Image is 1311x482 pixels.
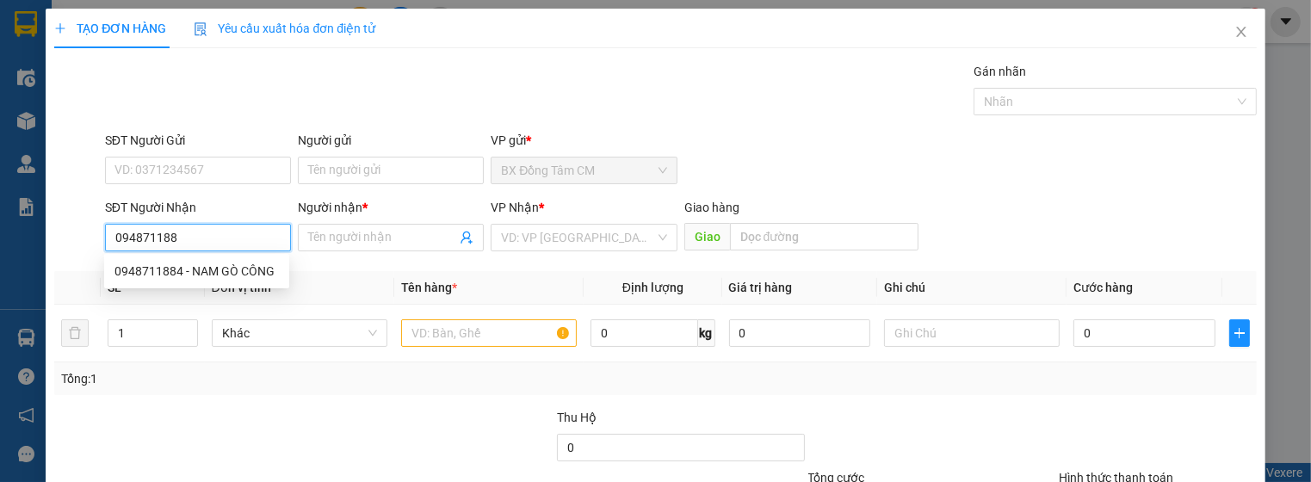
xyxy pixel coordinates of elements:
[1229,319,1250,347] button: plus
[884,319,1060,347] input: Ghi Chú
[491,201,539,214] span: VP Nhận
[54,22,66,34] span: plus
[684,201,739,214] span: Giao hàng
[105,131,291,150] div: SĐT Người Gửi
[1234,25,1248,39] span: close
[61,319,89,347] button: delete
[61,369,507,388] div: Tổng: 1
[729,319,870,347] input: 0
[222,320,377,346] span: Khác
[622,281,683,294] span: Định lượng
[194,22,375,35] span: Yêu cầu xuất hóa đơn điện tử
[491,131,677,150] div: VP gửi
[194,22,207,36] img: icon
[877,271,1067,305] th: Ghi chú
[401,319,577,347] input: VD: Bàn, Ghế
[104,257,289,285] div: 0948711884 - NAM GÒ CÔNG
[1217,9,1265,57] button: Close
[460,231,473,244] span: user-add
[1230,326,1249,340] span: plus
[698,319,715,347] span: kg
[974,65,1026,78] label: Gán nhãn
[114,262,279,281] div: 0948711884 - NAM GÒ CÔNG
[730,223,918,250] input: Dọc đường
[684,223,730,250] span: Giao
[54,22,166,35] span: TẠO ĐƠN HÀNG
[557,411,597,424] span: Thu Hộ
[729,281,793,294] span: Giá trị hàng
[105,198,291,217] div: SĐT Người Nhận
[298,131,484,150] div: Người gửi
[1073,281,1133,294] span: Cước hàng
[401,281,457,294] span: Tên hàng
[298,198,484,217] div: Người nhận
[501,158,666,183] span: BX Đồng Tâm CM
